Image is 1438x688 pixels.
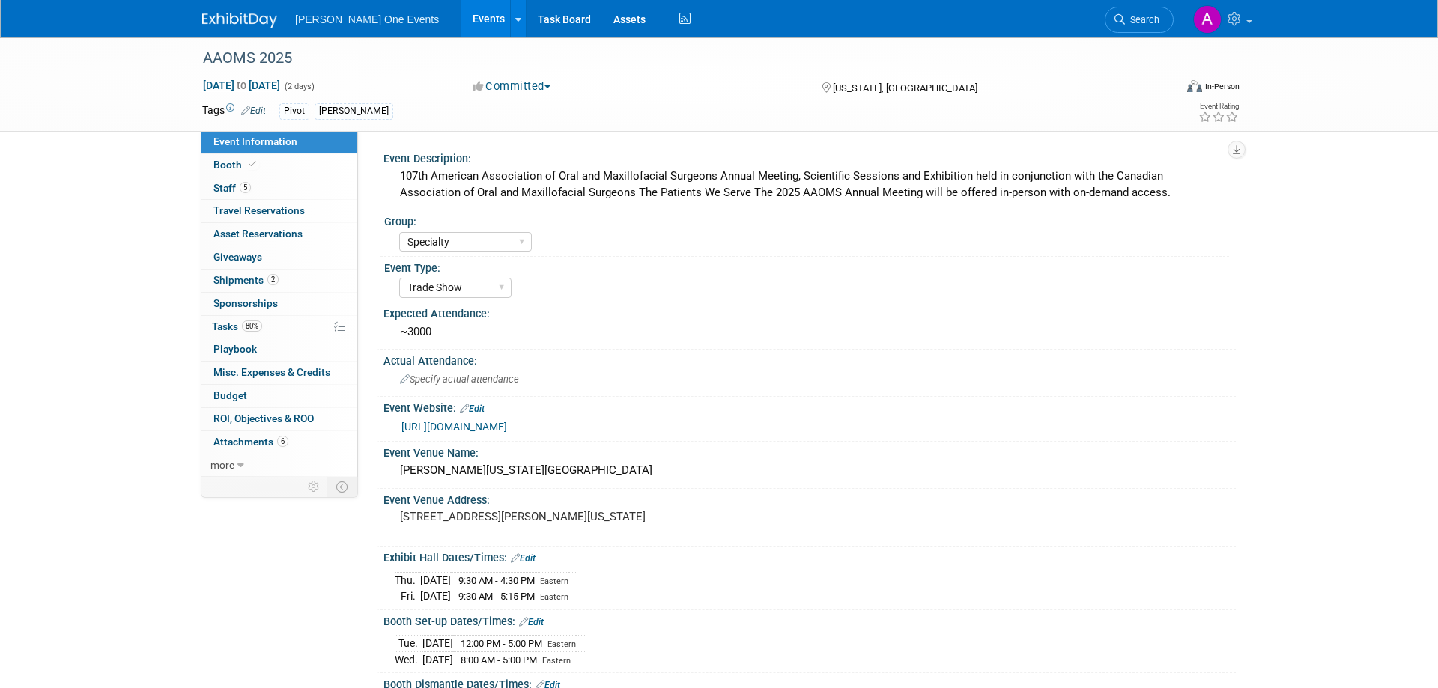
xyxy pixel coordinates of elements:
[460,404,485,414] a: Edit
[242,320,262,332] span: 80%
[201,338,357,361] a: Playbook
[201,454,357,477] a: more
[277,436,288,447] span: 6
[201,154,357,177] a: Booth
[420,588,451,604] td: [DATE]
[213,136,297,147] span: Event Information
[283,82,315,91] span: (2 days)
[395,572,420,588] td: Thu.
[213,297,278,309] span: Sponsorships
[519,617,544,627] a: Edit
[458,591,535,602] span: 9:30 AM - 5:15 PM
[213,204,305,216] span: Travel Reservations
[212,320,262,332] span: Tasks
[240,182,251,193] span: 5
[1085,78,1240,100] div: Event Format
[315,103,393,119] div: [PERSON_NAME]
[202,103,266,120] td: Tags
[213,182,251,194] span: Staff
[395,636,422,652] td: Tue.
[540,592,568,602] span: Eastern
[384,210,1229,229] div: Group:
[201,177,357,200] a: Staff5
[422,636,453,652] td: [DATE]
[458,575,535,586] span: 9:30 AM - 4:30 PM
[213,366,330,378] span: Misc. Expenses & Credits
[202,79,281,92] span: [DATE] [DATE]
[241,106,266,116] a: Edit
[395,651,422,667] td: Wed.
[420,572,451,588] td: [DATE]
[383,547,1236,566] div: Exhibit Hall Dates/Times:
[213,436,288,448] span: Attachments
[383,489,1236,508] div: Event Venue Address:
[833,82,977,94] span: [US_STATE], [GEOGRAPHIC_DATA]
[400,510,722,523] pre: [STREET_ADDRESS][PERSON_NAME][US_STATE]
[295,13,439,25] span: [PERSON_NAME] One Events
[383,302,1236,321] div: Expected Attendance:
[201,293,357,315] a: Sponsorships
[202,13,277,28] img: ExhibitDay
[213,251,262,263] span: Giveaways
[198,45,1151,72] div: AAOMS 2025
[213,343,257,355] span: Playbook
[400,374,519,385] span: Specify actual attendance
[383,397,1236,416] div: Event Website:
[201,362,357,384] a: Misc. Expenses & Credits
[201,223,357,246] a: Asset Reservations
[395,459,1225,482] div: [PERSON_NAME][US_STATE][GEOGRAPHIC_DATA]
[422,651,453,667] td: [DATE]
[1105,7,1174,33] a: Search
[213,389,247,401] span: Budget
[267,274,279,285] span: 2
[511,553,536,564] a: Edit
[1198,103,1239,110] div: Event Rating
[213,274,279,286] span: Shipments
[383,350,1236,368] div: Actual Attendance:
[213,413,314,424] span: ROI, Objectives & ROO
[395,165,1225,204] div: 107th American Association of Oral and Maxillofacial Surgeons Annual Meeting, Scientific Sessions...
[201,408,357,430] a: ROI, Objectives & ROO
[542,656,571,666] span: Eastern
[201,270,357,292] a: Shipments2
[540,576,568,586] span: Eastern
[213,228,303,240] span: Asset Reservations
[201,385,357,407] a: Budget
[547,639,576,649] span: Eastern
[301,477,327,496] td: Personalize Event Tab Strip
[467,79,556,94] button: Committed
[1193,5,1222,34] img: Amanda Bartschi
[395,320,1225,344] div: ~3000
[327,477,358,496] td: Toggle Event Tabs
[383,610,1236,630] div: Booth Set-up Dates/Times:
[249,160,256,168] i: Booth reservation complete
[201,200,357,222] a: Travel Reservations
[201,131,357,153] a: Event Information
[1125,14,1159,25] span: Search
[461,654,537,666] span: 8:00 AM - 5:00 PM
[201,431,357,454] a: Attachments6
[1204,81,1240,92] div: In-Person
[213,159,259,171] span: Booth
[383,147,1236,166] div: Event Description:
[201,246,357,269] a: Giveaways
[234,79,249,91] span: to
[1187,80,1202,92] img: Format-Inperson.png
[395,588,420,604] td: Fri.
[383,442,1236,460] div: Event Venue Name:
[461,638,542,649] span: 12:00 PM - 5:00 PM
[201,316,357,338] a: Tasks80%
[210,459,234,471] span: more
[279,103,309,119] div: Pivot
[384,257,1229,275] div: Event Type:
[401,421,507,433] a: [URL][DOMAIN_NAME]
